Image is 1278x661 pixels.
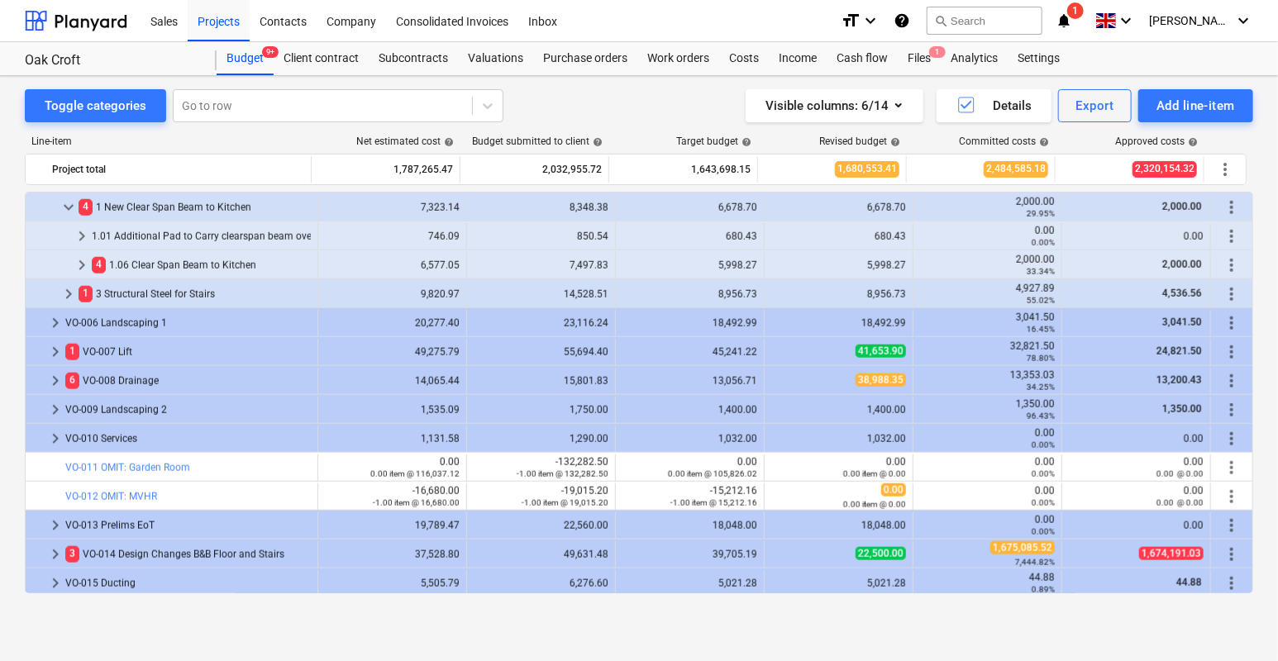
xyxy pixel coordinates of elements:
div: 850.54 [474,231,608,242]
div: VO-014 Design Changes B&B Floor and Stairs [65,541,311,568]
small: -1.00 item @ 132,282.50 [517,469,608,478]
span: 13,200.43 [1155,374,1204,386]
div: 0.00 [1069,433,1204,445]
span: More actions [1222,284,1242,304]
div: VO-010 Services [65,426,311,452]
div: 1,400.00 [771,404,906,416]
div: Line-item [25,136,312,147]
i: notifications [1056,11,1072,31]
span: keyboard_arrow_right [72,255,92,275]
span: 1,675,085.52 [990,541,1055,554]
div: 1,535.09 [325,404,460,416]
span: help [589,137,603,147]
span: More actions [1215,159,1235,179]
span: keyboard_arrow_right [45,371,65,391]
div: 0.00 [1069,485,1204,508]
div: 0.00 [1069,456,1204,479]
span: More actions [1222,226,1242,246]
span: keyboard_arrow_right [45,429,65,449]
a: Valuations [458,42,533,75]
div: VO-009 Landscaping 2 [65,397,311,423]
a: Purchase orders [533,42,637,75]
div: 0.00 [920,225,1055,248]
a: Cash flow [827,42,898,75]
span: 4,536.56 [1161,288,1204,299]
div: Budget submitted to client [472,136,603,147]
div: 49,631.48 [474,549,608,560]
span: 6 [65,373,79,388]
div: Revised budget [819,136,900,147]
span: keyboard_arrow_right [45,342,65,362]
div: 8,956.73 [622,288,757,300]
i: keyboard_arrow_down [861,11,880,31]
span: 3,041.50 [1161,316,1204,328]
div: Income [769,42,827,75]
div: 7,323.14 [325,202,460,213]
div: 0.00 [622,456,757,479]
a: Budget9+ [217,42,274,75]
div: 6,276.60 [474,578,608,589]
span: More actions [1222,544,1242,564]
small: 33.34% [1027,267,1055,276]
div: 0.00 [771,456,906,479]
div: 15,801.83 [474,375,608,387]
small: 0.00% [1032,238,1055,247]
div: 0.00 [920,427,1055,450]
span: help [1036,137,1049,147]
span: 24,821.50 [1155,345,1204,357]
div: 1,643,698.15 [616,156,751,183]
span: More actions [1222,487,1242,506]
div: 3 Structural Steel for Stairs [79,281,311,307]
span: keyboard_arrow_right [59,284,79,304]
div: Budget [217,42,274,75]
div: Client contract [274,42,369,75]
small: 96.43% [1027,411,1055,421]
div: -16,680.00 [325,485,460,508]
div: Approved costs [1115,136,1198,147]
span: 3 [65,546,79,562]
div: Toggle categories [45,95,146,117]
span: More actions [1222,516,1242,535]
i: keyboard_arrow_down [1116,11,1136,31]
div: 5,998.27 [771,259,906,271]
div: Export [1076,95,1114,117]
div: 4,927.89 [920,283,1055,306]
small: -1.00 item @ 15,212.16 [670,498,757,507]
div: -132,282.50 [474,456,608,479]
div: 2,032,955.72 [467,156,602,183]
span: 22,500.00 [856,547,906,560]
div: 18,492.99 [771,317,906,329]
span: 1 [1067,2,1084,19]
small: 0.00% [1032,527,1055,536]
span: 38,988.35 [856,373,906,387]
button: Export [1058,89,1133,122]
div: 23,116.24 [474,317,608,329]
div: 1.01 Additional Pad to Carry clearspan beam over Kitchen [92,223,311,250]
small: 0.00 item @ 0.00 [843,500,906,509]
span: 2,000.00 [1161,259,1204,270]
div: Target budget [676,136,751,147]
div: -19,015.20 [474,485,608,508]
span: More actions [1222,400,1242,420]
div: 8,348.38 [474,202,608,213]
a: VO-011 OMIT: Garden Room [65,462,190,473]
div: 1 New Clear Span Beam to Kitchen [79,194,311,221]
div: 2,000.00 [920,196,1055,219]
span: keyboard_arrow_down [59,197,79,217]
div: 0.00 [920,456,1055,479]
div: Subcontracts [369,42,458,75]
span: More actions [1222,573,1242,593]
div: 5,505.79 [325,578,460,589]
small: 0.89% [1032,585,1055,594]
div: 37,528.80 [325,549,460,560]
div: 1,032.00 [622,433,757,445]
small: 78.80% [1027,354,1055,363]
div: VO-008 Drainage [65,368,311,394]
span: 2,000.00 [1161,201,1204,212]
div: 680.43 [622,231,757,242]
div: 6,678.70 [771,202,906,213]
div: 1,131.58 [325,433,460,445]
div: Details [956,95,1032,117]
div: 18,048.00 [771,520,906,531]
